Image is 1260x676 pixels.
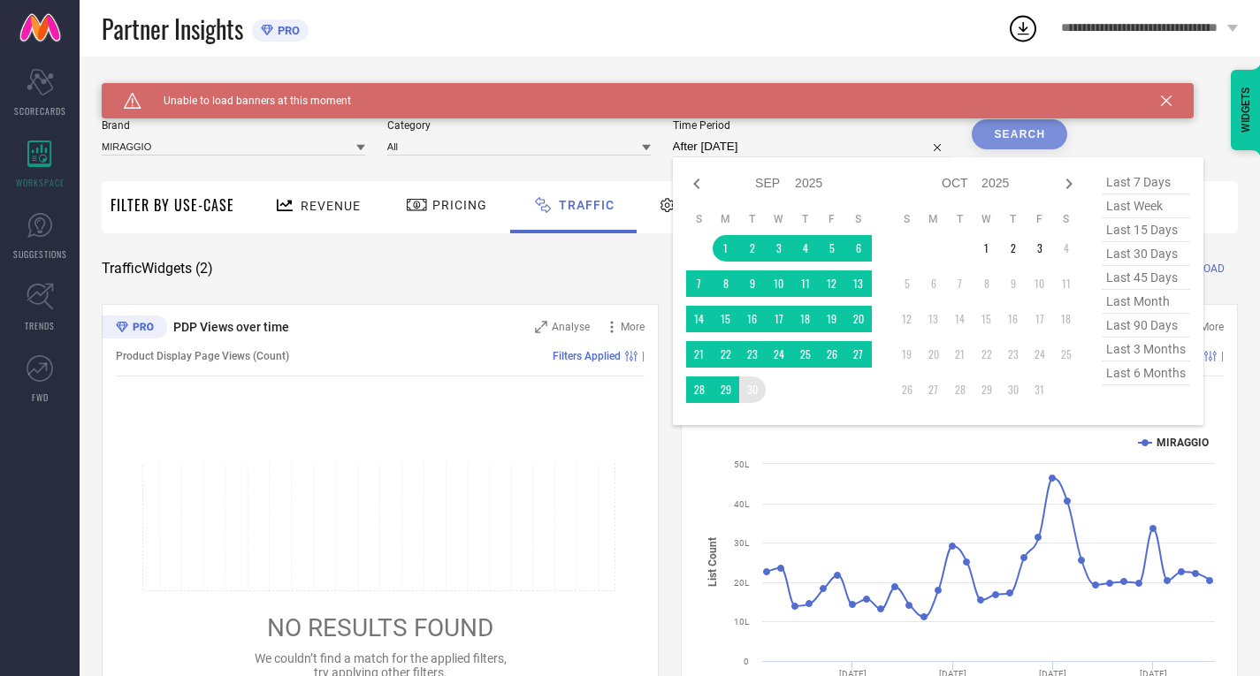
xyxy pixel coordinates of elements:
[894,341,920,368] td: Sun Oct 19 2025
[1007,12,1039,44] div: Open download list
[744,657,749,666] text: 0
[686,212,713,226] th: Sunday
[974,235,1000,262] td: Wed Oct 01 2025
[387,119,651,132] span: Category
[713,270,739,297] td: Mon Sep 08 2025
[920,306,947,332] td: Mon Oct 13 2025
[974,341,1000,368] td: Wed Oct 22 2025
[111,194,234,216] span: Filter By Use-Case
[766,212,792,226] th: Wednesday
[792,341,819,368] td: Thu Sep 25 2025
[1053,341,1080,368] td: Sat Oct 25 2025
[141,95,351,107] span: Unable to load banners at this moment
[713,376,739,403] td: Mon Sep 29 2025
[706,537,719,587] tspan: List Count
[766,235,792,262] td: Wed Sep 03 2025
[894,212,920,226] th: Sunday
[25,319,55,332] span: TRENDS
[920,270,947,297] td: Mon Oct 06 2025
[845,235,872,262] td: Sat Sep 06 2025
[14,104,66,118] span: SCORECARDS
[1102,314,1190,338] span: last 90 days
[734,538,750,548] text: 30L
[1027,341,1053,368] td: Fri Oct 24 2025
[974,212,1000,226] th: Wednesday
[16,176,65,189] span: WORKSPACE
[766,270,792,297] td: Wed Sep 10 2025
[947,270,974,297] td: Tue Oct 07 2025
[116,350,289,362] span: Product Display Page Views (Count)
[686,173,707,194] div: Previous month
[819,306,845,332] td: Fri Sep 19 2025
[845,341,872,368] td: Sat Sep 27 2025
[894,306,920,332] td: Sun Oct 12 2025
[1102,361,1190,385] span: last 6 months
[920,212,947,226] th: Monday
[1053,212,1080,226] th: Saturday
[301,199,361,213] span: Revenue
[734,460,750,469] text: 50L
[102,260,213,277] span: Traffic Widgets ( 2 )
[739,212,766,226] th: Tuesday
[766,306,792,332] td: Wed Sep 17 2025
[947,306,974,332] td: Tue Oct 14 2025
[553,350,621,362] span: Filters Applied
[819,270,845,297] td: Fri Sep 12 2025
[947,341,974,368] td: Tue Oct 21 2025
[739,341,766,368] td: Tue Sep 23 2025
[739,270,766,297] td: Tue Sep 09 2025
[621,321,645,333] span: More
[1157,437,1209,449] text: MIRAGGIO
[1027,306,1053,332] td: Fri Oct 17 2025
[920,376,947,403] td: Mon Oct 27 2025
[1102,242,1190,266] span: last 30 days
[713,212,739,226] th: Monday
[819,235,845,262] td: Fri Sep 05 2025
[1200,321,1224,333] span: More
[792,270,819,297] td: Thu Sep 11 2025
[673,136,951,157] input: Select time period
[1102,266,1190,290] span: last 45 days
[974,376,1000,403] td: Wed Oct 29 2025
[1027,376,1053,403] td: Fri Oct 31 2025
[32,391,49,404] span: FWD
[845,212,872,226] th: Saturday
[535,321,547,333] svg: Zoom
[1027,212,1053,226] th: Friday
[845,270,872,297] td: Sat Sep 13 2025
[1000,235,1027,262] td: Thu Oct 02 2025
[947,212,974,226] th: Tuesday
[1102,338,1190,361] span: last 3 months
[102,83,225,97] span: SYSTEM WORKSPACE
[894,270,920,297] td: Sun Oct 05 2025
[686,376,713,403] td: Sun Sep 28 2025
[974,270,1000,297] td: Wed Oct 08 2025
[432,198,487,212] span: Pricing
[273,24,300,37] span: PRO
[1102,194,1190,218] span: last week
[792,306,819,332] td: Thu Sep 18 2025
[713,306,739,332] td: Mon Sep 15 2025
[734,617,750,627] text: 10L
[1000,306,1027,332] td: Thu Oct 16 2025
[1027,270,1053,297] td: Fri Oct 10 2025
[819,212,845,226] th: Friday
[1221,350,1224,362] span: |
[974,306,1000,332] td: Wed Oct 15 2025
[766,341,792,368] td: Wed Sep 24 2025
[1102,171,1190,194] span: last 7 days
[173,320,289,334] span: PDP Views over time
[739,306,766,332] td: Tue Sep 16 2025
[792,235,819,262] td: Thu Sep 04 2025
[686,341,713,368] td: Sun Sep 21 2025
[734,578,750,588] text: 20L
[686,270,713,297] td: Sun Sep 07 2025
[713,235,739,262] td: Mon Sep 01 2025
[102,11,243,47] span: Partner Insights
[1053,235,1080,262] td: Sat Oct 04 2025
[739,235,766,262] td: Tue Sep 02 2025
[739,376,766,403] td: Tue Sep 30 2025
[792,212,819,226] th: Thursday
[102,119,365,132] span: Brand
[1000,270,1027,297] td: Thu Oct 09 2025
